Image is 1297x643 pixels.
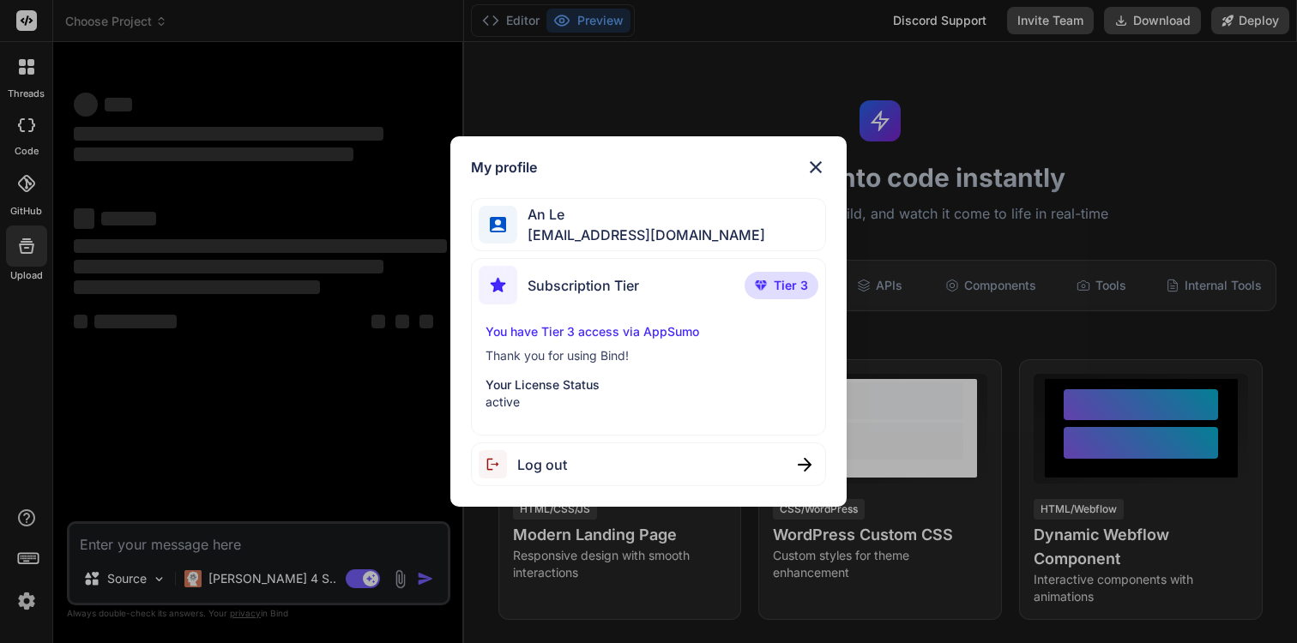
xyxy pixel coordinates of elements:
[774,277,808,294] span: Tier 3
[798,458,811,472] img: close
[479,266,517,304] img: subscription
[517,225,765,245] span: [EMAIL_ADDRESS][DOMAIN_NAME]
[805,157,826,177] img: close
[517,204,765,225] span: An Le
[471,157,537,177] h1: My profile
[755,280,767,291] img: premium
[479,450,517,478] img: logout
[486,323,811,340] p: You have Tier 3 access via AppSumo
[486,394,811,411] p: active
[517,454,567,475] span: Log out
[490,217,506,233] img: profile
[486,347,811,364] p: Thank you for using Bind!
[486,376,811,394] p: Your License Status
[528,275,639,296] span: Subscription Tier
